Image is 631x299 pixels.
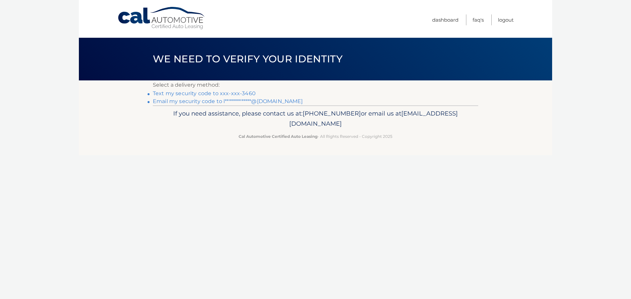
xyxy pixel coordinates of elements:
p: Select a delivery method: [153,80,478,90]
a: Cal Automotive [117,7,206,30]
strong: Cal Automotive Certified Auto Leasing [239,134,317,139]
a: Dashboard [432,14,458,25]
a: Text my security code to xxx-xxx-3460 [153,90,256,96]
p: - All Rights Reserved - Copyright 2025 [157,133,474,140]
span: [PHONE_NUMBER] [303,110,361,117]
a: Logout [498,14,514,25]
span: We need to verify your identity [153,53,342,65]
p: If you need assistance, please contact us at: or email us at [157,108,474,129]
a: FAQ's [473,14,484,25]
